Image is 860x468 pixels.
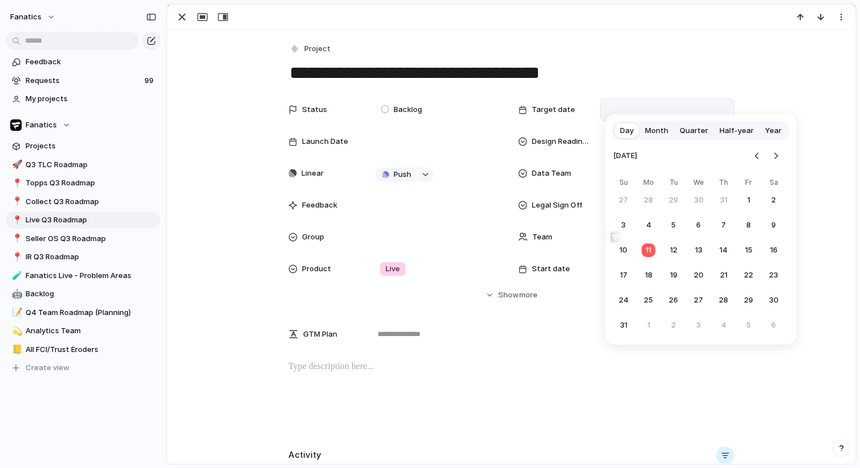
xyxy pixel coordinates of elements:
button: Friday, August 15th, 2025 [738,240,759,260]
button: Monday, August 18th, 2025 [638,265,659,285]
button: Thursday, August 14th, 2025 [713,240,734,260]
button: Sunday, August 17th, 2025 [613,265,634,285]
button: Friday, August 1st, 2025 [738,190,759,210]
button: Sunday, August 31st, 2025 [613,315,634,336]
button: Saturday, August 2nd, 2025 [763,190,784,210]
button: Year [759,122,787,140]
button: Friday, August 8th, 2025 [738,215,759,235]
button: Thursday, August 28th, 2025 [713,290,734,310]
button: Sunday, August 10th, 2025 [613,240,634,260]
button: Sunday, August 3rd, 2025 [613,215,634,235]
button: Wednesday, July 30th, 2025 [688,190,709,210]
button: Saturday, August 9th, 2025 [763,215,784,235]
table: August 2025 [613,177,784,336]
span: Month [645,125,668,136]
button: Monday, September 1st, 2025 [638,315,659,336]
button: Quarter [674,122,714,140]
button: Half-year [714,122,759,140]
span: Day [620,125,634,136]
th: Thursday [713,177,734,190]
button: Friday, September 5th, 2025 [738,315,759,336]
button: Thursday, July 31st, 2025 [713,190,734,210]
span: Year [765,125,782,136]
button: Tuesday, September 2nd, 2025 [663,315,684,336]
th: Monday [638,177,659,190]
th: Saturday [763,177,784,190]
button: Wednesday, August 20th, 2025 [688,265,709,285]
button: Sunday, August 24th, 2025 [613,290,634,310]
button: Saturday, August 30th, 2025 [763,290,784,310]
button: Thursday, August 7th, 2025 [713,215,734,235]
button: Thursday, September 4th, 2025 [713,315,734,336]
button: Friday, August 29th, 2025 [738,290,759,310]
button: Tuesday, August 5th, 2025 [663,215,684,235]
span: Quarter [680,125,708,136]
th: Tuesday [663,177,684,190]
button: Tuesday, July 29th, 2025 [663,190,684,210]
button: Friday, August 22nd, 2025 [738,265,759,285]
button: Monday, July 28th, 2025 [638,190,659,210]
button: Thursday, August 21st, 2025 [713,265,734,285]
button: Saturday, August 16th, 2025 [763,240,784,260]
button: Wednesday, September 3rd, 2025 [688,315,709,336]
th: Sunday [613,177,634,190]
button: Saturday, September 6th, 2025 [763,315,784,336]
button: Tuesday, August 26th, 2025 [663,290,684,310]
th: Friday [738,177,759,190]
button: Month [639,122,674,140]
button: Tuesday, August 19th, 2025 [663,265,684,285]
button: Sunday, July 27th, 2025 [613,190,634,210]
button: Go to the Next Month [768,148,784,164]
th: Wednesday [688,177,709,190]
button: Wednesday, August 6th, 2025 [688,215,709,235]
span: Half-year [720,125,754,136]
button: Day [614,122,639,140]
button: Go to the Previous Month [749,148,765,164]
button: Tuesday, August 12th, 2025 [663,240,684,260]
button: Monday, August 4th, 2025 [638,215,659,235]
button: Saturday, August 23rd, 2025 [763,265,784,285]
button: Monday, August 25th, 2025 [638,290,659,310]
button: Wednesday, August 13th, 2025 [688,240,709,260]
button: Today, Monday, August 11th, 2025 [638,240,659,260]
button: Wednesday, August 27th, 2025 [688,290,709,310]
span: [DATE] [613,143,637,168]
